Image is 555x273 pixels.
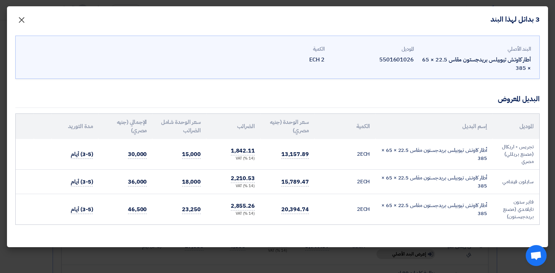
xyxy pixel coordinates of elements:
[491,15,540,24] h4: 3 بدائل لهذا البند
[375,170,492,194] td: أطار كاوتش تيوبيلس بريدجستون مقاس 22.5 × 65 × 385
[206,114,260,139] th: الضرائب
[281,150,309,159] span: 13,157.89
[212,211,255,217] div: (14 %) VAT
[281,178,309,186] span: 15,789.47
[314,194,375,225] td: ECH
[330,56,414,64] div: 5501601026
[330,45,414,53] div: الموديل
[212,183,255,189] div: (14 %) VAT
[375,194,492,225] td: أطار كاوتش تيوبيلس بريدجستون مقاس 22.5 × 65 × 385
[375,139,492,170] td: أطار كاوتش تيوبيلس بريدجستون مقاس 22.5 × 65 × 385
[493,194,539,225] td: فاير ستون تايلاندي (مصنع بريدجيستون)
[128,150,147,159] span: 30,000
[128,178,147,186] span: 36,000
[212,156,255,162] div: (14 %) VAT
[419,45,531,53] div: البند الأصلي
[241,56,325,64] div: 2 ECH
[98,114,152,139] th: الإجمالي (جنيه مصري)
[419,56,531,72] div: أطار كاوتش تيوبيلس بريدجستون مقاس 22.5 × 65 × 385
[493,114,539,139] th: الموديل
[357,205,360,213] span: 2
[231,202,255,211] span: 2,855.26
[493,170,539,194] td: سايلون فيتنامي
[314,170,375,194] td: ECH
[128,205,147,214] span: 46,500
[71,150,93,159] span: (3-5) أيام
[182,178,201,186] span: 18,000
[526,245,547,266] div: Open chat
[182,205,201,214] span: 23,250
[152,114,206,139] th: سعر الوحدة شامل الضرائب
[314,139,375,170] td: ECH
[357,178,360,185] span: 2
[71,178,93,186] span: (3-5) أيام
[182,150,201,159] span: 15,000
[493,139,539,170] td: تجريس - اريكال (مصنع بريللي) مصري
[314,114,375,139] th: الكمية
[357,150,360,158] span: 2
[231,174,255,183] span: 2,210.53
[12,11,31,25] button: Close
[281,205,309,214] span: 20,394.74
[498,94,540,104] div: البديل المعروض
[17,9,26,30] span: ×
[260,114,314,139] th: سعر الوحدة (جنيه مصري)
[52,114,98,139] th: مدة التوريد
[231,147,255,155] span: 1,842.11
[375,114,492,139] th: إسم البديل
[241,45,325,53] div: الكمية
[71,205,93,214] span: (3-5) أيام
